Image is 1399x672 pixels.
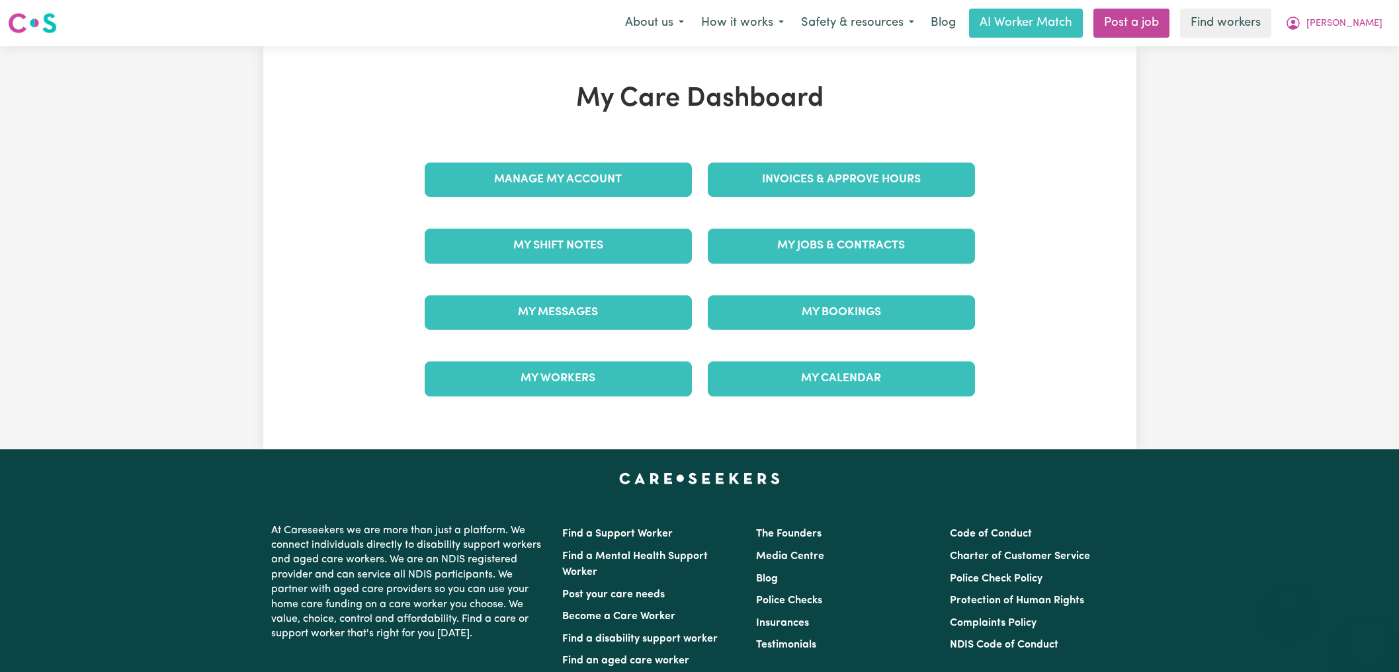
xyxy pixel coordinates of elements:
[708,295,975,330] a: My Bookings
[1275,587,1302,614] iframe: Close message
[950,595,1084,606] a: Protection of Human Rights
[425,295,692,330] a: My Messages
[969,9,1083,38] a: AI Worker Match
[950,640,1058,650] a: NDIS Code of Conduct
[756,595,822,606] a: Police Checks
[950,529,1032,539] a: Code of Conduct
[756,640,816,650] a: Testimonials
[1306,17,1382,31] span: [PERSON_NAME]
[1180,9,1271,38] a: Find workers
[950,551,1090,562] a: Charter of Customer Service
[1346,619,1388,661] iframe: Button to launch messaging window
[923,9,964,38] a: Blog
[562,655,689,666] a: Find an aged care worker
[271,518,546,647] p: At Careseekers we are more than just a platform. We connect individuals directly to disability su...
[417,83,983,115] h1: My Care Dashboard
[8,11,57,35] img: Careseekers logo
[708,361,975,396] a: My Calendar
[425,361,692,396] a: My Workers
[693,9,792,37] button: How it works
[562,611,675,622] a: Become a Care Worker
[562,634,718,644] a: Find a disability support worker
[619,473,780,484] a: Careseekers home page
[616,9,693,37] button: About us
[756,529,822,539] a: The Founders
[1277,9,1391,37] button: My Account
[562,551,708,578] a: Find a Mental Health Support Worker
[756,551,824,562] a: Media Centre
[708,163,975,197] a: Invoices & Approve Hours
[425,163,692,197] a: Manage My Account
[792,9,923,37] button: Safety & resources
[950,618,1037,628] a: Complaints Policy
[756,618,809,628] a: Insurances
[950,574,1042,584] a: Police Check Policy
[756,574,778,584] a: Blog
[1093,9,1169,38] a: Post a job
[562,529,673,539] a: Find a Support Worker
[562,589,665,600] a: Post your care needs
[8,8,57,38] a: Careseekers logo
[708,229,975,263] a: My Jobs & Contracts
[425,229,692,263] a: My Shift Notes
